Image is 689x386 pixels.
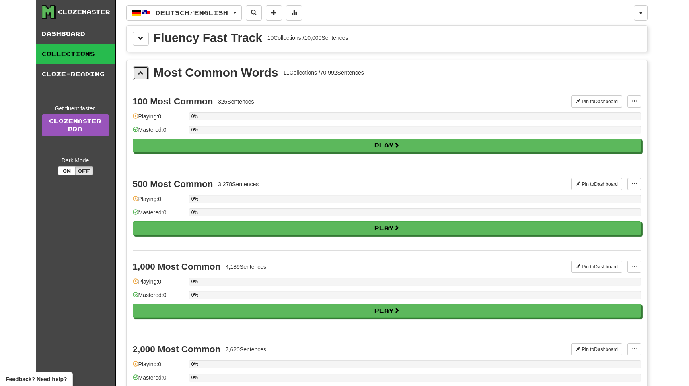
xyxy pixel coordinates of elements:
div: Playing: 0 [133,195,185,208]
a: Cloze-Reading [36,64,115,84]
div: Playing: 0 [133,112,185,126]
span: Open feedback widget [6,375,67,383]
span: Deutsch / English [156,9,228,16]
div: Mastered: 0 [133,208,185,222]
a: Collections [36,44,115,64]
div: Playing: 0 [133,360,185,374]
button: Pin toDashboard [571,178,622,190]
div: 2,000 Most Common [133,344,221,354]
div: Clozemaster [58,8,110,16]
div: Mastered: 0 [133,291,185,304]
button: More stats [286,5,302,21]
a: Dashboard [36,24,115,44]
div: Get fluent faster. [42,104,109,112]
button: Play [133,221,641,235]
div: Most Common Words [154,66,278,79]
div: Dark Mode [42,156,109,164]
button: Add sentence to collection [266,5,282,21]
button: Pin toDashboard [571,95,622,108]
div: 4,189 Sentences [226,263,266,271]
div: 11 Collections / 70,992 Sentences [283,68,364,77]
div: 10 Collections / 10,000 Sentences [267,34,348,42]
div: Playing: 0 [133,278,185,291]
button: Search sentences [246,5,262,21]
div: 325 Sentences [218,98,254,106]
button: Play [133,304,641,318]
button: Pin toDashboard [571,261,622,273]
div: 500 Most Common [133,179,213,189]
div: 100 Most Common [133,96,213,106]
div: 7,620 Sentences [226,345,266,353]
button: Pin toDashboard [571,343,622,355]
div: 3,278 Sentences [218,180,259,188]
button: On [58,166,76,175]
button: Play [133,139,641,152]
div: Mastered: 0 [133,126,185,139]
div: 1,000 Most Common [133,261,221,272]
div: Fluency Fast Track [154,32,262,44]
button: Off [75,166,93,175]
button: Deutsch/English [126,5,242,21]
a: ClozemasterPro [42,114,109,136]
